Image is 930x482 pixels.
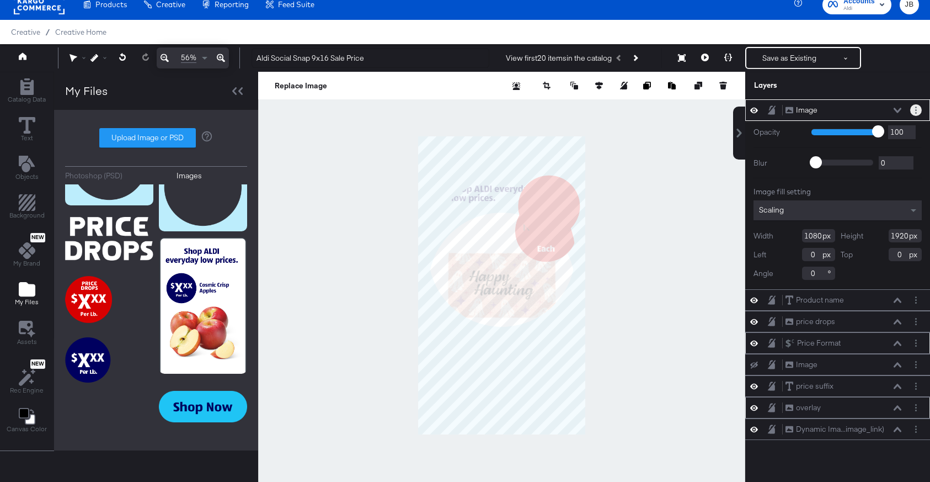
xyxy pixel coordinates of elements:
[181,52,196,63] span: 56%
[910,359,922,370] button: Layer Options
[8,95,46,104] span: Catalog Data
[753,250,766,260] label: Left
[753,268,773,279] label: Angle
[796,316,835,327] div: price drops
[15,172,39,181] span: Objects
[177,171,202,181] div: Images
[753,158,803,168] label: Blur
[275,80,327,91] button: Replace Image
[841,250,853,260] label: Top
[797,338,841,348] div: Price Format
[910,423,922,435] button: Layer Options
[841,231,863,241] label: Height
[9,211,45,220] span: Background
[796,381,833,391] div: price suffix
[796,105,817,115] div: Image
[30,234,45,241] span: New
[796,424,884,435] div: Dynamic Ima...image_link)
[796,402,821,413] div: overlay
[21,134,33,142] span: Text
[3,357,50,398] button: NewRec Engine
[785,402,821,414] button: overlay
[7,425,47,433] span: Canvas Color
[910,294,922,306] button: Layer Options
[506,53,612,63] div: View first 20 items in the catalog
[9,153,45,184] button: Add Text
[668,82,676,89] svg: Paste image
[10,317,44,349] button: Assets
[512,82,520,90] svg: Remove background
[643,82,651,89] svg: Copy image
[40,28,55,36] span: /
[785,359,818,370] button: Image
[627,48,643,68] button: Next Product
[8,279,45,310] button: Add Files
[753,187,922,197] div: Image fill setting
[15,298,39,306] span: My Files
[785,294,845,306] button: Product name
[643,80,654,91] button: Copy image
[910,316,922,327] button: Layer Options
[796,295,844,305] div: Product name
[65,171,168,181] button: Photoshop (PSD)
[10,386,44,395] span: Rec Engine
[753,127,803,137] label: Opacity
[910,402,922,414] button: Layer Options
[65,171,122,181] div: Photoshop (PSD)
[7,231,47,272] button: NewMy Brand
[30,361,45,368] span: New
[12,114,42,146] button: Text
[910,380,922,392] button: Layer Options
[754,80,867,91] div: Layers
[3,192,51,224] button: Add Rectangle
[785,104,818,116] button: Image
[785,337,841,349] button: Price Format
[796,359,817,370] div: Image
[753,231,773,241] label: Width
[65,83,108,99] div: My Files
[843,4,875,13] span: Aldi
[11,28,40,36] span: Creative
[759,205,784,215] span: Scaling
[17,337,37,346] span: Assets
[746,48,832,68] button: Save as Existing
[177,171,248,181] button: Images
[55,28,106,36] a: Creative Home
[785,380,834,392] button: price suffix
[785,316,836,327] button: price drops
[910,337,922,349] button: Layer Options
[13,259,40,268] span: My Brand
[910,104,922,116] button: Layer Options
[1,76,52,107] button: Add Rectangle
[668,80,679,91] button: Paste image
[785,423,885,435] button: Dynamic Ima...image_link)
